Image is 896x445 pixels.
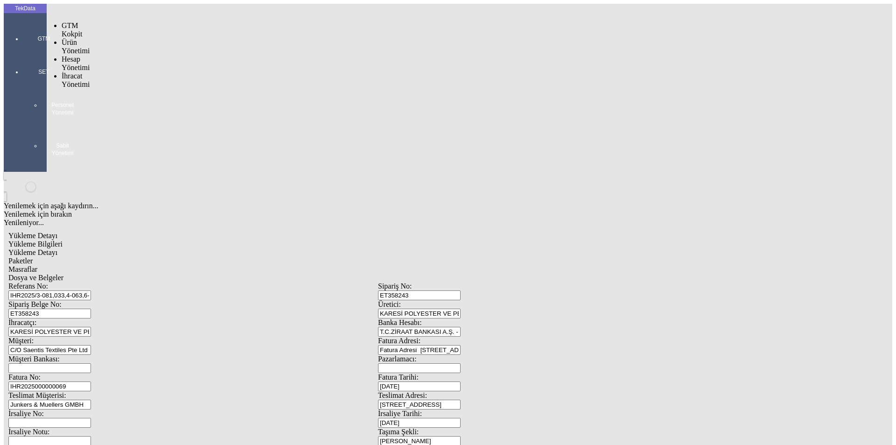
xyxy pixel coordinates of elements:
[4,5,47,12] div: TekData
[378,300,401,308] span: Üretici:
[62,55,90,71] span: Hesap Yönetimi
[4,219,752,227] div: Yenileniyor...
[62,21,82,38] span: GTM Kokpit
[8,337,34,345] span: Müşteri:
[30,68,58,76] span: SET
[8,391,66,399] span: Teslimat Müşterisi:
[378,373,419,381] span: Fatura Tarihi:
[62,72,90,88] span: İhracat Yönetimi
[8,300,62,308] span: Sipariş Belge No:
[378,337,420,345] span: Fatura Adresi:
[8,240,63,248] span: Yükleme Bilgileri
[378,428,419,436] span: Taşıma Şekli:
[8,265,37,273] span: Masraflar
[8,355,60,363] span: Müşteri Bankası:
[8,274,63,282] span: Dosya ve Belgeler
[378,282,412,290] span: Sipariş No:
[8,373,41,381] span: Fatura No:
[4,202,752,210] div: Yenilemek için aşağı kaydırın...
[378,318,422,326] span: Banka Hesabı:
[378,410,422,417] span: İrsaliye Tarihi:
[8,428,49,436] span: İrsaliye Notu:
[8,318,36,326] span: İhracatçı:
[8,257,33,265] span: Paketler
[4,210,752,219] div: Yenilemek için bırakın
[8,282,48,290] span: Referans No:
[62,38,90,55] span: Ürün Yönetimi
[378,391,427,399] span: Teslimat Adresi:
[8,232,57,240] span: Yükleme Detayı
[378,355,417,363] span: Pazarlamacı:
[8,410,44,417] span: İrsaliye No:
[49,142,77,157] span: Sabit Yönetimi
[8,248,57,256] span: Yükleme Detayı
